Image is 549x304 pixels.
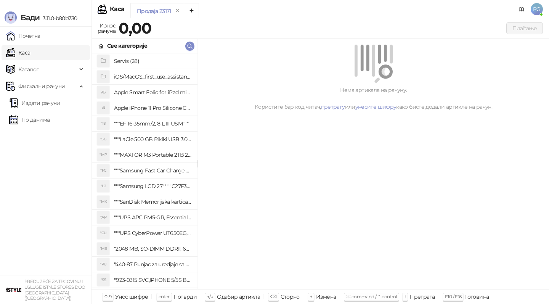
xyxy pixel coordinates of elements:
[217,292,260,302] div: Одабир артикла
[114,86,191,98] h4: Apple Smart Folio for iPad mini (A17 Pro) - Sage
[18,62,39,77] span: Каталог
[114,211,191,224] h4: """UPS APC PM5-GR, Essential Surge Arrest,5 utic_nica"""
[24,279,85,301] small: PREDUZEĆE ZA TRGOVINU I USLUGE ISTYLE STORES DOO [GEOGRAPHIC_DATA] ([GEOGRAPHIC_DATA])
[465,292,489,302] div: Готовина
[114,164,191,177] h4: """Samsung Fast Car Charge Adapter, brzi auto punja_, boja crna"""
[114,274,191,286] h4: "923-0315 SVC,IPHONE 5/5S BATTERY REMOVAL TRAY Držač za iPhone sa kojim se otvara display
[6,45,30,60] a: Каса
[270,294,276,299] span: ⌫
[207,294,213,299] span: ↑/↓
[97,258,109,270] div: "PU
[97,117,109,130] div: "18
[6,282,21,298] img: 64x64-companyLogo-77b92cf4-9946-4f36-9751-bf7bb5fd2c7d.png
[119,19,151,37] strong: 0,00
[114,55,191,67] h4: Servis (28)
[21,13,40,22] span: Бади
[355,103,396,110] a: унесите шифру
[6,28,40,43] a: Почетна
[114,149,191,161] h4: """MAXTOR M3 Portable 2TB 2.5"""" crni eksterni hard disk HX-M201TCB/GM"""
[97,86,109,98] div: AS
[97,243,109,255] div: "MS
[97,227,109,239] div: "CU
[114,227,191,239] h4: """UPS CyberPower UT650EG, 650VA/360W , line-int., s_uko, desktop"""
[281,292,300,302] div: Сторно
[97,211,109,224] div: "AP
[321,103,345,110] a: претрагу
[137,7,171,15] div: Продаја 23171
[96,21,117,36] div: Износ рачуна
[184,3,199,18] button: Add tab
[316,292,336,302] div: Измена
[104,294,111,299] span: 0-9
[97,180,109,192] div: "L2
[97,164,109,177] div: "FC
[515,3,528,15] a: Документација
[409,292,435,302] div: Претрага
[310,294,312,299] span: +
[159,294,170,299] span: enter
[114,133,191,145] h4: """LaCie 500 GB Rikiki USB 3.0 / Ultra Compact & Resistant aluminum / USB 3.0 / 2.5"""""""
[114,102,191,114] h4: Apple iPhone 11 Pro Silicone Case - Black
[207,86,540,111] div: Нема артикала на рачуну. Користите бар код читач, или како бисте додали артикле на рачун.
[114,196,191,208] h4: """SanDisk Memorijska kartica 256GB microSDXC sa SD adapterom SDSQXA1-256G-GN6MA - Extreme PLUS, ...
[107,42,147,50] div: Све категорије
[9,95,60,111] a: Издати рачуни
[531,3,543,15] span: PG
[110,6,124,12] div: Каса
[97,102,109,114] div: AI
[40,15,77,22] span: 3.11.0-b80b730
[114,71,191,83] h4: iOS/MacOS_first_use_assistance (4)
[97,149,109,161] div: "MP
[114,258,191,270] h4: "440-87 Punjac za uredjaje sa micro USB portom 4/1, Stand."
[346,294,397,299] span: ⌘ command / ⌃ control
[9,112,50,127] a: По данима
[445,294,461,299] span: F10 / F16
[114,243,191,255] h4: "2048 MB, SO-DIMM DDRII, 667 MHz, Napajanje 1,8 0,1 V, Latencija CL5"
[173,292,197,302] div: Потврди
[506,22,543,34] button: Плаћање
[97,274,109,286] div: "S5
[405,294,406,299] span: f
[173,8,183,14] button: remove
[114,180,191,192] h4: """Samsung LCD 27"""" C27F390FHUXEN"""
[97,133,109,145] div: "5G
[115,292,148,302] div: Унос шифре
[97,196,109,208] div: "MK
[5,11,17,24] img: Logo
[92,53,197,289] div: grid
[114,117,191,130] h4: """EF 16-35mm/2, 8 L III USM"""
[18,79,65,94] span: Фискални рачуни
